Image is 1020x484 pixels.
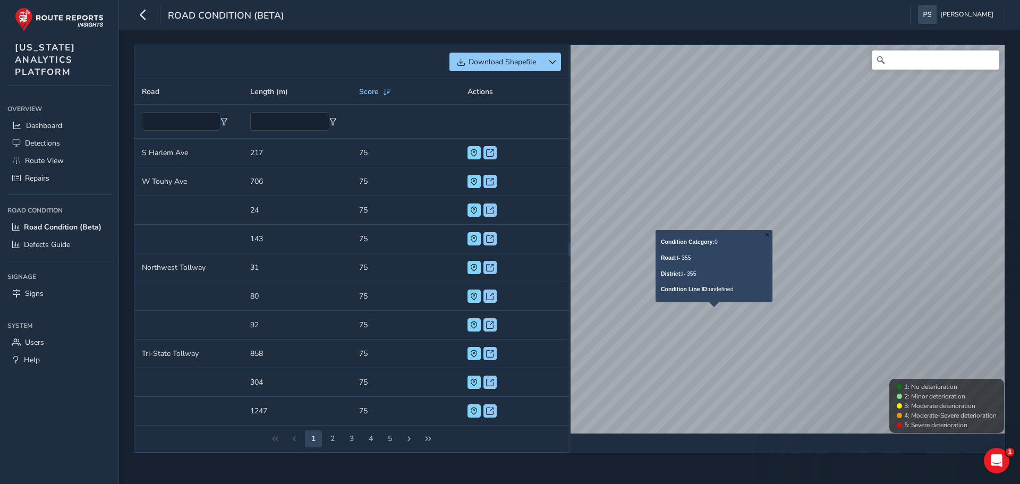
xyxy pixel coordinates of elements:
div: Overview [7,101,111,117]
button: Next Page [401,430,418,447]
button: Page 2 [305,430,322,447]
td: 24 [243,196,351,225]
img: rr logo [15,7,104,31]
span: [US_STATE] ANALYTICS PLATFORM [15,41,75,78]
td: 706 [243,167,351,196]
td: S Harlem Ave [134,139,243,167]
button: Page 6 [381,430,398,447]
td: 1247 [243,397,351,426]
span: 1 [1006,448,1014,456]
span: I- 355 [677,254,691,261]
td: 143 [243,225,351,253]
p: Condition Category: [661,238,767,247]
button: Filter [220,118,228,125]
td: 75 [352,282,460,311]
span: 4: Moderate-Severe deterioration [904,411,997,420]
button: Page 3 [324,430,341,447]
p: Road: [661,254,767,262]
span: Length (m) [250,87,288,97]
td: 75 [352,167,460,196]
td: 75 [352,139,460,167]
span: 5: Severe deterioration [904,421,967,429]
td: 75 [352,225,460,253]
span: Road Condition (Beta) [168,9,284,24]
td: 858 [243,339,351,368]
a: Users [7,334,111,351]
td: 75 [352,196,460,225]
p: Condition Line ID: [661,285,767,294]
div: Signage [7,269,111,285]
td: 75 [352,339,460,368]
span: Actions [467,87,493,97]
canvas: Map [571,45,1005,434]
div: Road Condition [7,202,111,218]
a: Route View [7,152,111,169]
td: 75 [352,397,460,426]
td: Northwest Tollway [134,253,243,282]
button: Last Page [420,430,437,447]
span: Defects Guide [24,240,70,250]
a: Detections [7,134,111,152]
span: Users [25,337,44,347]
span: 2: Minor deterioration [904,392,965,401]
td: 92 [243,311,351,339]
a: Road Condition (Beta) [7,218,111,236]
button: Download Shapefile [449,53,543,71]
span: Road [142,87,159,97]
td: 80 [243,282,351,311]
td: Tri-State Tollway [134,339,243,368]
span: Repairs [25,173,49,183]
a: Repairs [7,169,111,187]
span: 0 [715,239,718,245]
span: 1: No deterioration [904,383,957,391]
span: Dashboard [26,121,62,131]
span: 3: Moderate deterioration [904,402,975,410]
a: Signs [7,285,111,302]
td: 75 [352,311,460,339]
td: W Touhy Ave [134,167,243,196]
button: Filter [329,118,337,125]
span: Score [359,87,379,97]
span: Download Shapefile [469,57,536,67]
td: 75 [352,368,460,397]
input: Search [872,50,999,70]
a: Dashboard [7,117,111,134]
p: District: [661,270,767,278]
td: 75 [352,253,460,282]
button: [PERSON_NAME] [918,5,997,24]
div: System [7,318,111,334]
img: diamond-layout [918,5,937,24]
a: Defects Guide [7,236,111,253]
span: Detections [25,138,60,148]
span: Road Condition (Beta) [24,222,101,232]
a: Help [7,351,111,369]
td: 304 [243,368,351,397]
span: undefined [709,286,733,292]
td: 31 [243,253,351,282]
span: [PERSON_NAME] [940,5,993,24]
span: Route View [25,156,64,166]
span: Help [24,355,40,365]
button: Close popup [762,230,772,239]
button: Page 4 [343,430,360,447]
iframe: Intercom live chat [984,448,1009,473]
span: I- 355 [682,270,696,277]
td: 217 [243,139,351,167]
button: Page 5 [362,430,379,447]
span: Signs [25,288,44,299]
